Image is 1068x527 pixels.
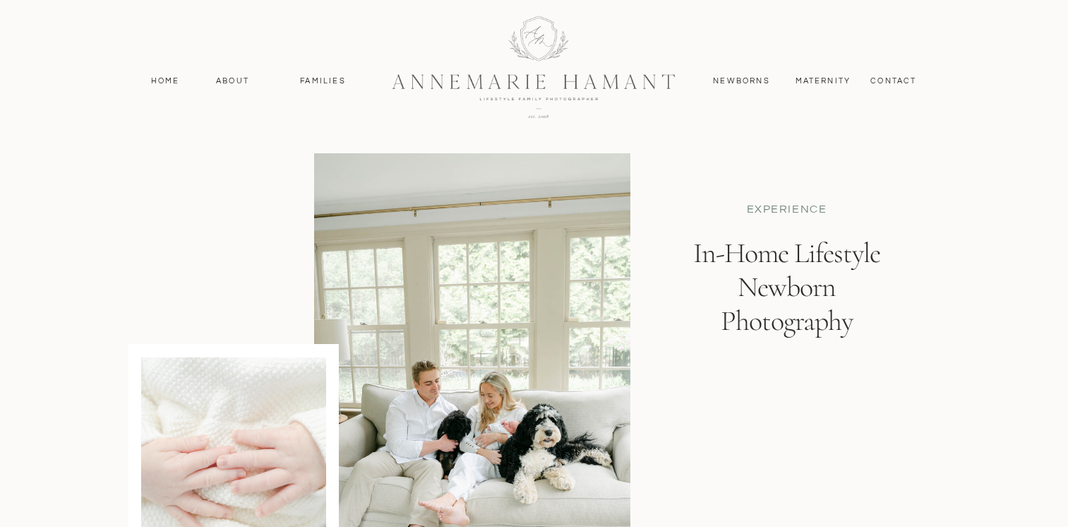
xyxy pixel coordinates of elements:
a: MAternity [796,75,850,88]
a: Newborns [708,75,776,88]
a: About [212,75,253,88]
a: Families [292,75,355,88]
h1: In-Home Lifestyle Newborn Photography [670,236,904,350]
p: EXPERIENCE [700,201,874,216]
a: contact [863,75,925,88]
a: Home [145,75,186,88]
